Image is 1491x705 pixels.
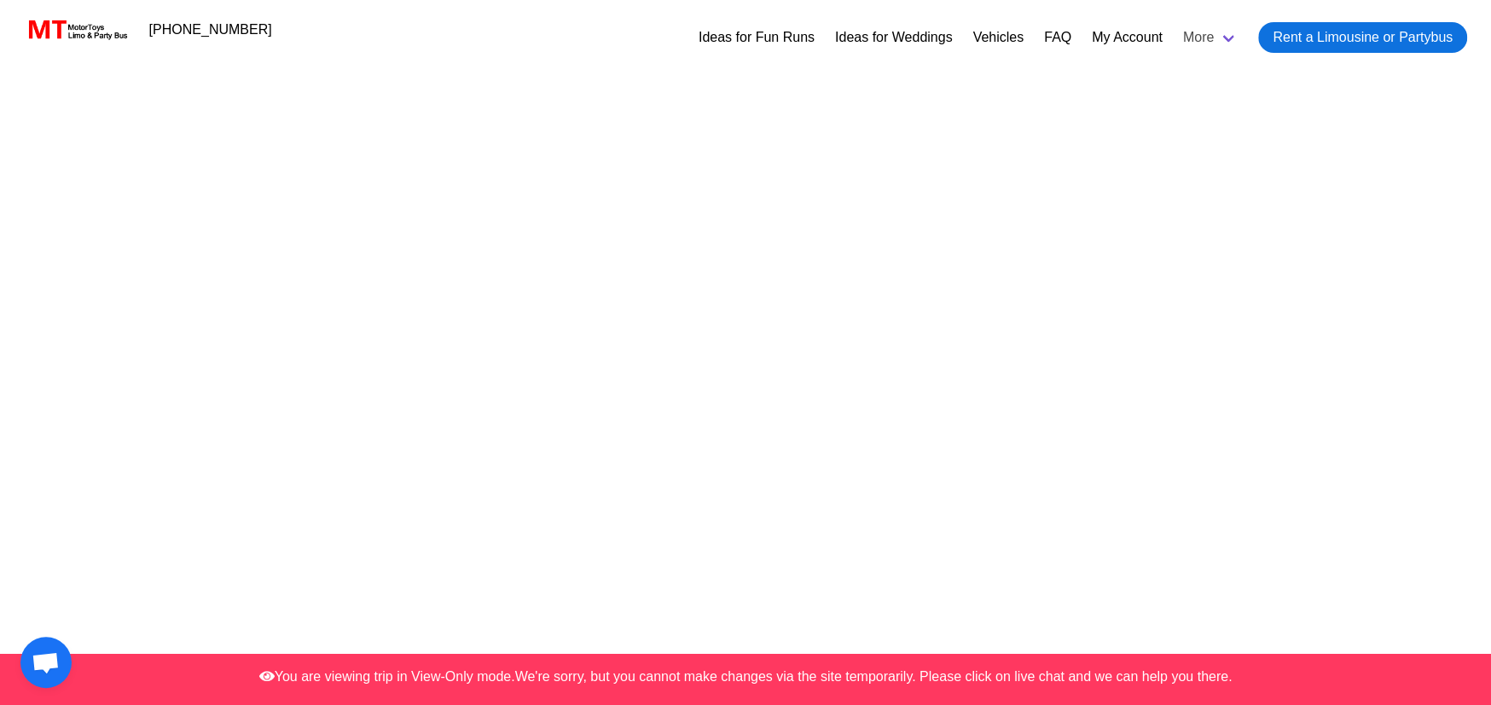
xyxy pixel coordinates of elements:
[1273,27,1453,48] span: Rent a Limousine or Partybus
[699,27,815,48] a: Ideas for Fun Runs
[139,13,282,47] a: [PHONE_NUMBER]
[515,669,1233,684] span: We're sorry, but you cannot make changes via the site temporarily. Please click on live chat and ...
[835,27,953,48] a: Ideas for Weddings
[972,27,1024,48] a: Vehicles
[1258,22,1467,53] a: Rent a Limousine or Partybus
[20,637,72,688] div: Open chat
[24,18,129,42] img: MotorToys Logo
[1044,27,1071,48] a: FAQ
[1092,27,1163,48] a: My Account
[1173,15,1248,60] a: More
